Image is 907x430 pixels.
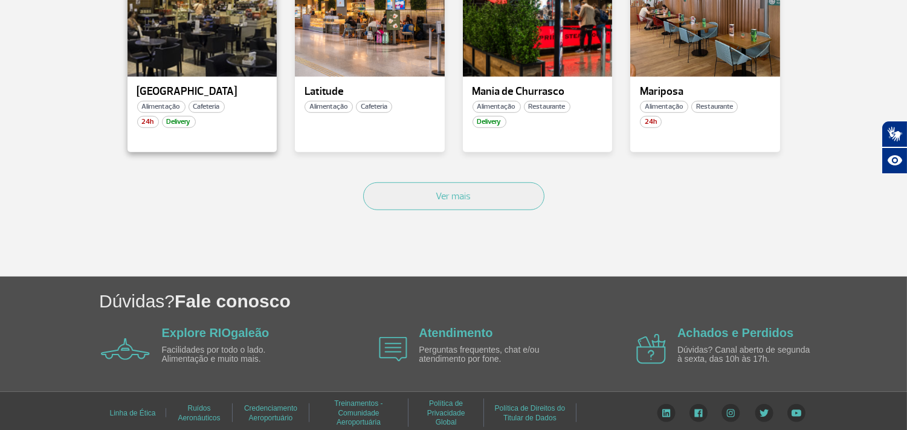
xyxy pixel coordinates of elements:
[473,86,603,98] p: Mania de Churrasco
[178,400,220,426] a: Ruídos Aeronáuticos
[137,116,159,128] span: 24h
[755,404,773,422] img: Twitter
[640,101,688,113] span: Alimentação
[636,334,666,364] img: airplane icon
[657,404,676,422] img: LinkedIn
[162,326,270,339] a: Explore RIOgaleão
[495,400,566,426] a: Política de Direitos do Titular de Dados
[189,101,225,113] span: Cafeteria
[356,101,392,113] span: Cafeteria
[787,404,805,422] img: YouTube
[137,86,268,98] p: [GEOGRAPHIC_DATA]
[305,86,435,98] p: Latitude
[363,182,544,210] button: Ver mais
[677,326,793,339] a: Achados e Perdidos
[109,405,155,422] a: Linha de Ética
[721,404,740,422] img: Instagram
[473,101,521,113] span: Alimentação
[882,147,907,174] button: Abrir recursos assistivos.
[305,101,353,113] span: Alimentação
[689,404,708,422] img: Facebook
[473,116,506,128] span: Delivery
[524,101,570,113] span: Restaurante
[379,337,407,362] img: airplane icon
[882,121,907,147] button: Abrir tradutor de língua de sinais.
[691,101,738,113] span: Restaurante
[137,101,186,113] span: Alimentação
[162,116,196,128] span: Delivery
[419,326,492,339] a: Atendimento
[101,338,150,360] img: airplane icon
[419,345,558,364] p: Perguntas frequentes, chat e/ou atendimento por fone.
[162,345,301,364] p: Facilidades por todo o lado. Alimentação e muito mais.
[244,400,297,426] a: Credenciamento Aeroportuário
[99,289,907,313] h1: Dúvidas?
[640,116,662,128] span: 24h
[175,291,291,311] span: Fale conosco
[882,121,907,174] div: Plugin de acessibilidade da Hand Talk.
[640,86,770,98] p: Mariposa
[677,345,816,364] p: Dúvidas? Canal aberto de segunda à sexta, das 10h às 17h.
